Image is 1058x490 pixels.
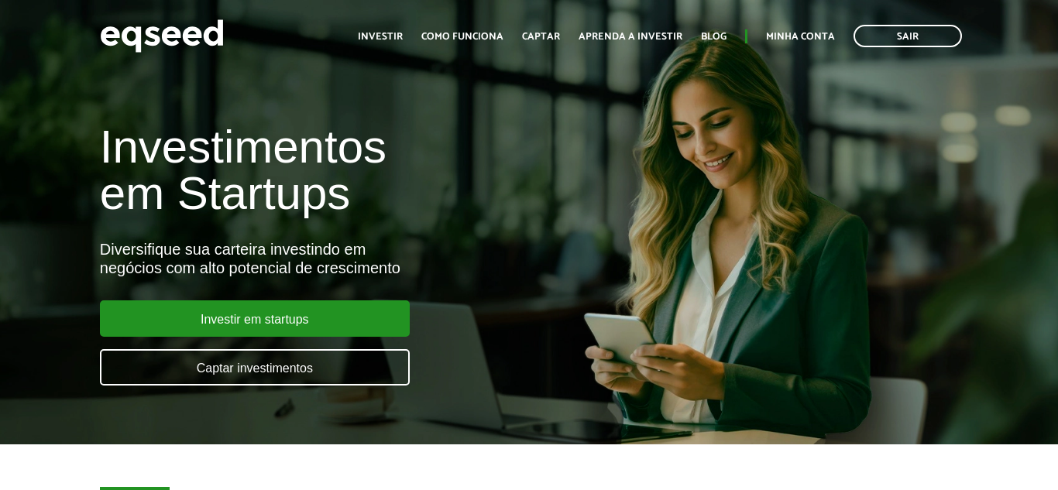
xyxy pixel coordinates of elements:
div: Diversifique sua carteira investindo em negócios com alto potencial de crescimento [100,240,606,277]
a: Aprenda a investir [579,32,682,42]
a: Captar [522,32,560,42]
a: Sair [854,25,962,47]
a: Como funciona [421,32,503,42]
img: EqSeed [100,15,224,57]
a: Captar investimentos [100,349,410,385]
a: Investir [358,32,403,42]
a: Blog [701,32,727,42]
a: Investir em startups [100,300,410,337]
h1: Investimentos em Startups [100,124,606,217]
a: Minha conta [766,32,835,42]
